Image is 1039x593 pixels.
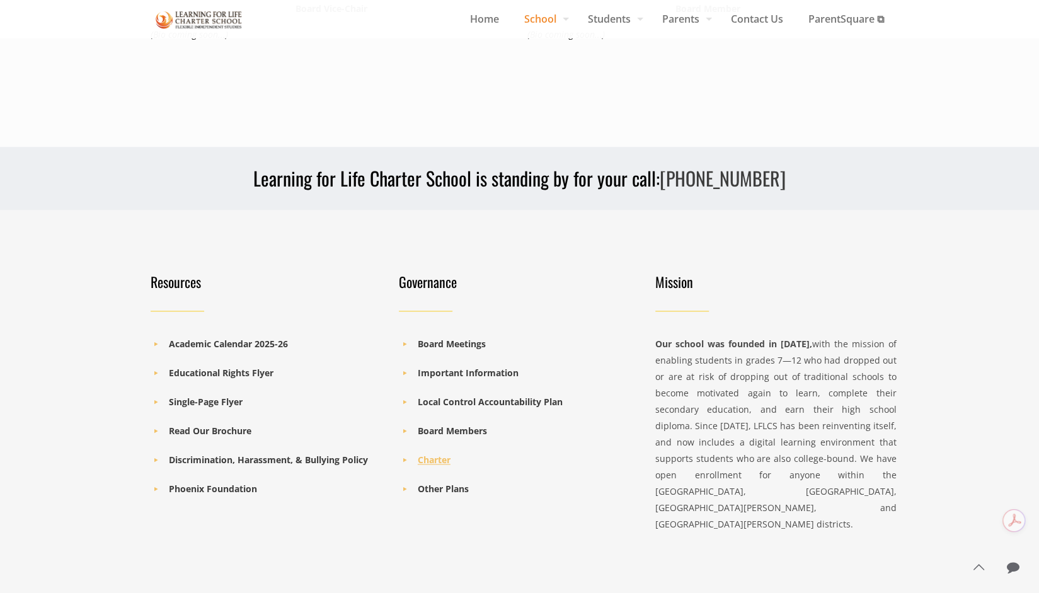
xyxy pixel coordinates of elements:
span: School [512,9,575,28]
a: Educational Rights Flyer [169,367,273,379]
h4: Resources [151,273,384,291]
a: Read Our Brochure [169,425,251,437]
span: ParentSquare ⧉ [796,9,897,28]
a: Important Information [418,367,519,379]
a: Academic Calendar 2025-26 [169,338,288,350]
a: Board Members [418,425,487,437]
h4: Governance [399,273,633,291]
h3: Learning for Life Charter School is standing by for your call: [143,166,897,191]
a: Charter [418,454,451,466]
a: Local Control Accountability Plan [418,396,563,408]
a: Back to top icon [965,554,992,580]
a: Phoenix Foundation [169,483,257,495]
a: Single-Page Flyer [169,396,243,408]
span: Contact Us [718,9,796,28]
a: Discrimination, Harassment, & Bullying Policy [169,454,368,466]
h4: Mission [655,273,897,291]
a: Board Meetings [418,338,486,350]
a: Other Plans [418,483,469,495]
span: Home [457,9,512,28]
span: Parents [650,9,718,28]
strong: Our school was founded in [DATE], [655,338,812,350]
a: [PHONE_NUMBER] [660,164,786,192]
img: Board Members [156,9,243,31]
span: Students [575,9,650,28]
div: with the mission of enabling students in grades 7—12 who had dropped out or are at risk of droppi... [655,336,897,533]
